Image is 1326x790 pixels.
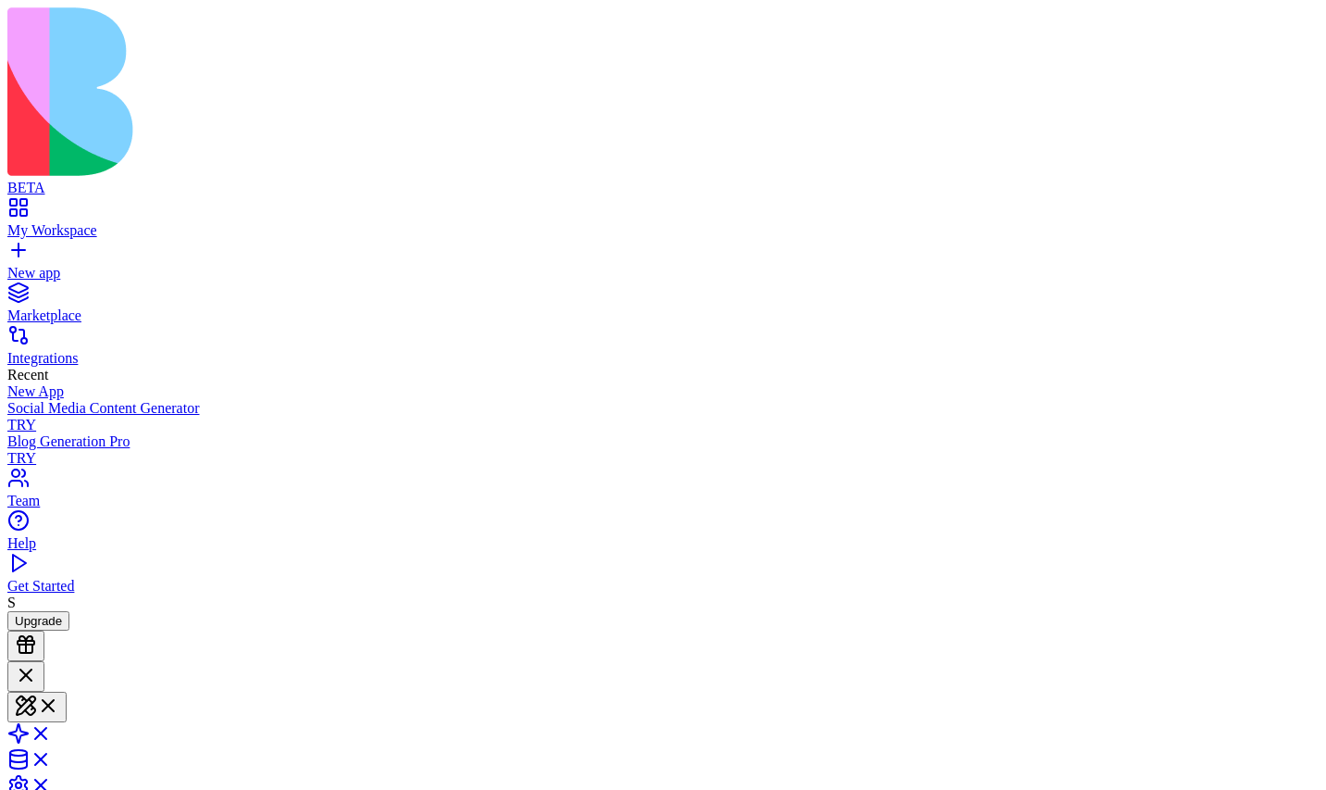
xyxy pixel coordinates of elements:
div: Integrations [7,350,1319,367]
a: My Workspace [7,206,1319,239]
a: Get Started [7,561,1319,595]
a: Blog Generation ProTRY [7,433,1319,467]
a: Upgrade [7,612,69,628]
div: Social Media Content Generator [7,400,1319,417]
div: TRY [7,417,1319,433]
div: TRY [7,450,1319,467]
a: Team [7,476,1319,509]
span: S [7,595,16,610]
a: BETA [7,163,1319,196]
div: Team [7,493,1319,509]
a: Marketplace [7,291,1319,324]
a: New app [7,248,1319,282]
a: Integrations [7,333,1319,367]
div: Get Started [7,578,1319,595]
div: BETA [7,180,1319,196]
img: logo [7,7,751,176]
span: Recent [7,367,48,382]
div: My Workspace [7,222,1319,239]
div: Help [7,535,1319,552]
div: Marketplace [7,307,1319,324]
button: Upgrade [7,611,69,631]
a: Help [7,519,1319,552]
a: Social Media Content GeneratorTRY [7,400,1319,433]
div: New app [7,265,1319,282]
a: New App [7,383,1319,400]
div: Blog Generation Pro [7,433,1319,450]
